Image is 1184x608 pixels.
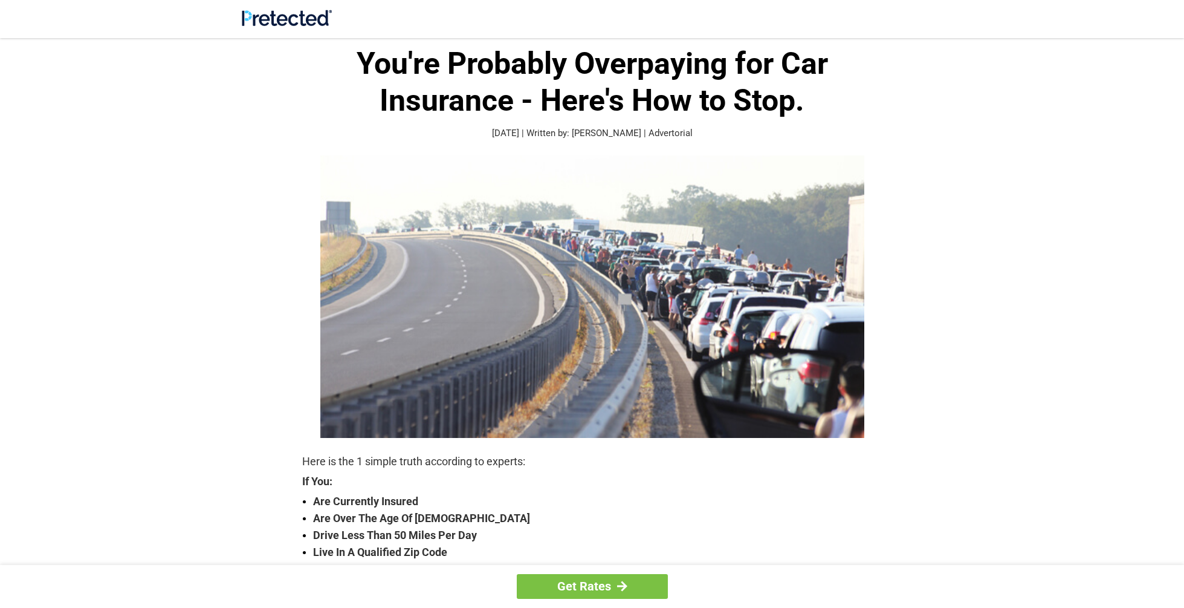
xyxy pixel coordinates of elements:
p: [DATE] | Written by: [PERSON_NAME] | Advertorial [302,126,882,140]
strong: If You: [302,476,882,487]
strong: Live In A Qualified Zip Code [313,544,882,561]
strong: Are Over The Age Of [DEMOGRAPHIC_DATA] [313,510,882,527]
a: Site Logo [242,17,332,28]
strong: Are Currently Insured [313,493,882,510]
a: Get Rates [517,574,668,599]
strong: Drive Less Than 50 Miles Per Day [313,527,882,544]
p: Here is the 1 simple truth according to experts: [302,453,882,470]
h1: You're Probably Overpaying for Car Insurance - Here's How to Stop. [302,45,882,119]
img: Site Logo [242,10,332,26]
